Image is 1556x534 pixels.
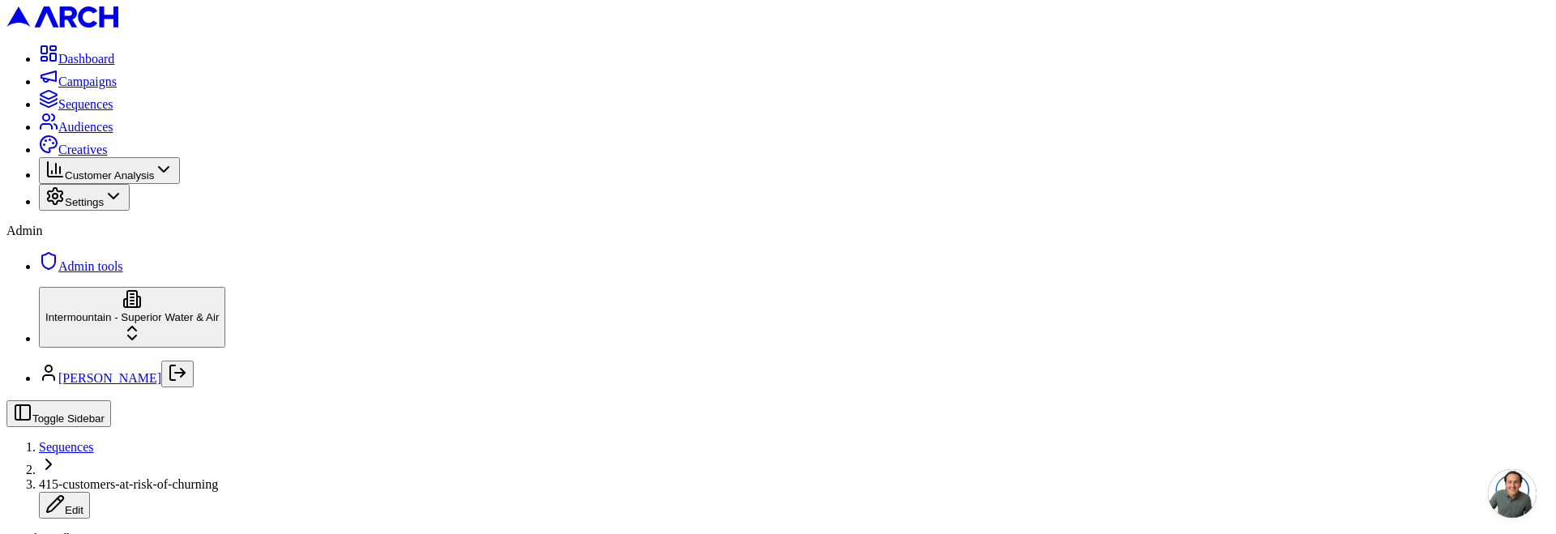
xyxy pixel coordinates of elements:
span: Creatives [58,143,107,156]
div: Open chat [1488,469,1537,518]
a: Audiences [39,120,113,134]
span: Toggle Sidebar [32,412,105,425]
div: Admin [6,224,1550,238]
a: Sequences [39,440,94,454]
button: Settings [39,184,130,211]
span: Dashboard [58,52,114,66]
span: Admin tools [58,259,123,273]
span: Intermountain - Superior Water & Air [45,311,219,323]
button: Customer Analysis [39,157,180,184]
a: Sequences [39,97,113,111]
button: Toggle Sidebar [6,400,111,427]
span: Campaigns [58,75,117,88]
span: 415-customers-at-risk-of-churning [39,477,218,491]
a: [PERSON_NAME] [58,371,161,385]
a: Dashboard [39,52,114,66]
nav: breadcrumb [6,440,1550,519]
button: Log out [161,361,194,387]
span: Sequences [58,97,113,111]
button: Edit [39,492,90,519]
span: Edit [65,504,83,516]
span: Settings [65,196,104,208]
a: Campaigns [39,75,117,88]
span: Customer Analysis [65,169,154,182]
button: Intermountain - Superior Water & Air [39,287,225,348]
span: Audiences [58,120,113,134]
a: Creatives [39,143,107,156]
a: Admin tools [39,259,123,273]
